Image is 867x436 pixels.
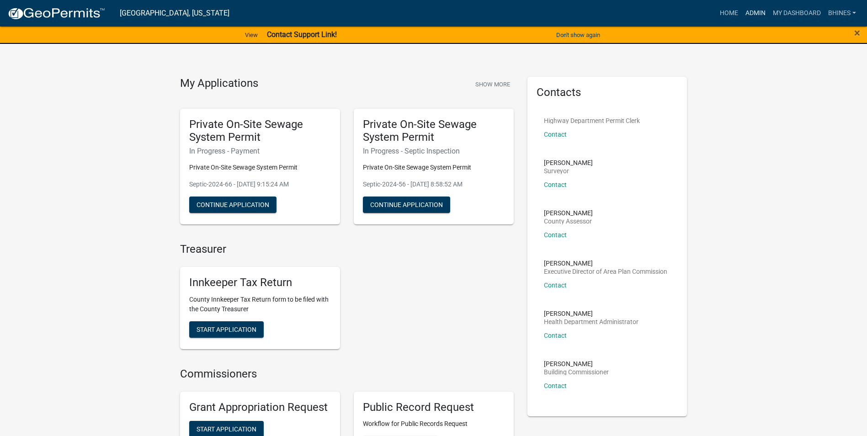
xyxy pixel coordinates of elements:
[544,319,638,325] p: Health Department Administrator
[544,131,567,138] a: Contact
[824,5,860,22] a: bhines
[544,268,667,275] p: Executive Director of Area Plan Commission
[544,310,638,317] p: [PERSON_NAME]
[180,243,514,256] h4: Treasurer
[363,197,450,213] button: Continue Application
[189,163,331,172] p: Private On-Site Sewage System Permit
[189,197,277,213] button: Continue Application
[537,86,678,99] h5: Contacts
[544,117,640,124] p: Highway Department Permit Clerk
[189,401,331,414] h5: Grant Appropriation Request
[716,5,742,22] a: Home
[544,210,593,216] p: [PERSON_NAME]
[363,118,505,144] h5: Private On-Site Sewage System Permit
[197,425,256,433] span: Start Application
[854,27,860,38] button: Close
[363,180,505,189] p: Septic-2024-56 - [DATE] 8:58:52 AM
[120,5,229,21] a: [GEOGRAPHIC_DATA], [US_STATE]
[189,295,331,314] p: County Innkeeper Tax Return form to be filed with the County Treasurer
[854,27,860,39] span: ×
[553,27,604,43] button: Don't show again
[472,77,514,92] button: Show More
[189,118,331,144] h5: Private On-Site Sewage System Permit
[544,369,609,375] p: Building Commissioner
[189,276,331,289] h5: Innkeeper Tax Return
[544,260,667,266] p: [PERSON_NAME]
[544,168,593,174] p: Surveyor
[544,382,567,389] a: Contact
[544,181,567,188] a: Contact
[197,325,256,333] span: Start Application
[180,77,258,90] h4: My Applications
[363,163,505,172] p: Private On-Site Sewage System Permit
[363,401,505,414] h5: Public Record Request
[189,180,331,189] p: Septic-2024-66 - [DATE] 9:15:24 AM
[180,367,514,381] h4: Commissioners
[544,361,609,367] p: [PERSON_NAME]
[544,218,593,224] p: County Assessor
[769,5,824,22] a: My Dashboard
[544,231,567,239] a: Contact
[544,332,567,339] a: Contact
[189,147,331,155] h6: In Progress - Payment
[544,282,567,289] a: Contact
[363,147,505,155] h6: In Progress - Septic Inspection
[544,160,593,166] p: [PERSON_NAME]
[267,30,337,39] strong: Contact Support Link!
[363,419,505,429] p: Workflow for Public Records Request
[241,27,261,43] a: View
[742,5,769,22] a: Admin
[189,321,264,338] button: Start Application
